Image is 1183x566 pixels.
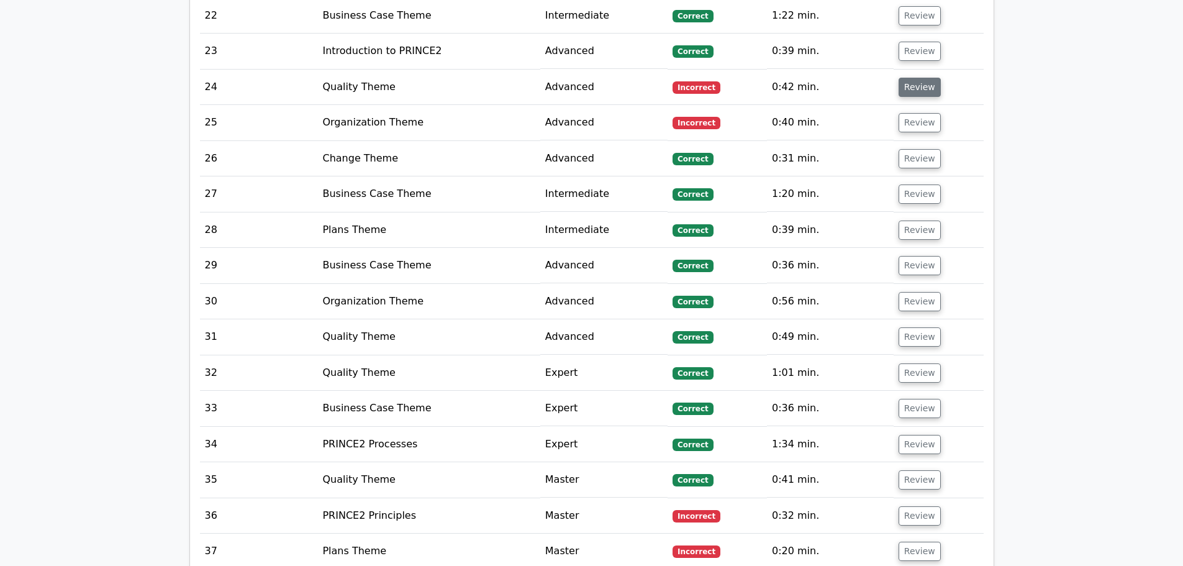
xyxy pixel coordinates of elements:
[899,256,941,275] button: Review
[673,224,713,237] span: Correct
[540,212,668,248] td: Intermediate
[540,462,668,498] td: Master
[540,176,668,212] td: Intermediate
[767,212,894,248] td: 0:39 min.
[317,248,540,283] td: Business Case Theme
[540,34,668,69] td: Advanced
[899,113,941,132] button: Review
[767,427,894,462] td: 1:34 min.
[767,176,894,212] td: 1:20 min.
[673,439,713,451] span: Correct
[540,427,668,462] td: Expert
[200,34,318,69] td: 23
[200,284,318,319] td: 30
[899,42,941,61] button: Review
[767,498,894,534] td: 0:32 min.
[540,70,668,105] td: Advanced
[317,498,540,534] td: PRINCE2 Principles
[200,141,318,176] td: 26
[673,296,713,308] span: Correct
[317,212,540,248] td: Plans Theme
[899,292,941,311] button: Review
[200,462,318,498] td: 35
[767,391,894,426] td: 0:36 min.
[540,141,668,176] td: Advanced
[767,141,894,176] td: 0:31 min.
[200,319,318,355] td: 31
[767,284,894,319] td: 0:56 min.
[317,70,540,105] td: Quality Theme
[673,45,713,58] span: Correct
[317,34,540,69] td: Introduction to PRINCE2
[899,149,941,168] button: Review
[899,6,941,25] button: Review
[673,403,713,415] span: Correct
[673,367,713,380] span: Correct
[200,212,318,248] td: 28
[767,34,894,69] td: 0:39 min.
[540,248,668,283] td: Advanced
[767,462,894,498] td: 0:41 min.
[767,248,894,283] td: 0:36 min.
[673,510,720,523] span: Incorrect
[540,498,668,534] td: Master
[540,284,668,319] td: Advanced
[899,399,941,418] button: Review
[317,105,540,140] td: Organization Theme
[317,391,540,426] td: Business Case Theme
[200,248,318,283] td: 29
[673,153,713,165] span: Correct
[317,427,540,462] td: PRINCE2 Processes
[200,427,318,462] td: 34
[317,355,540,391] td: Quality Theme
[673,260,713,272] span: Correct
[899,470,941,490] button: Review
[673,10,713,22] span: Correct
[673,188,713,201] span: Correct
[317,141,540,176] td: Change Theme
[899,78,941,97] button: Review
[673,81,720,94] span: Incorrect
[317,462,540,498] td: Quality Theme
[673,117,720,129] span: Incorrect
[767,70,894,105] td: 0:42 min.
[540,355,668,391] td: Expert
[899,435,941,454] button: Review
[899,185,941,204] button: Review
[767,105,894,140] td: 0:40 min.
[899,327,941,347] button: Review
[200,70,318,105] td: 24
[540,105,668,140] td: Advanced
[200,105,318,140] td: 25
[200,176,318,212] td: 27
[200,498,318,534] td: 36
[899,363,941,383] button: Review
[317,319,540,355] td: Quality Theme
[200,391,318,426] td: 33
[673,474,713,486] span: Correct
[767,355,894,391] td: 1:01 min.
[767,319,894,355] td: 0:49 min.
[540,391,668,426] td: Expert
[673,331,713,344] span: Correct
[899,506,941,526] button: Review
[317,176,540,212] td: Business Case Theme
[673,545,720,558] span: Incorrect
[899,542,941,561] button: Review
[200,355,318,391] td: 32
[899,221,941,240] button: Review
[317,284,540,319] td: Organization Theme
[540,319,668,355] td: Advanced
